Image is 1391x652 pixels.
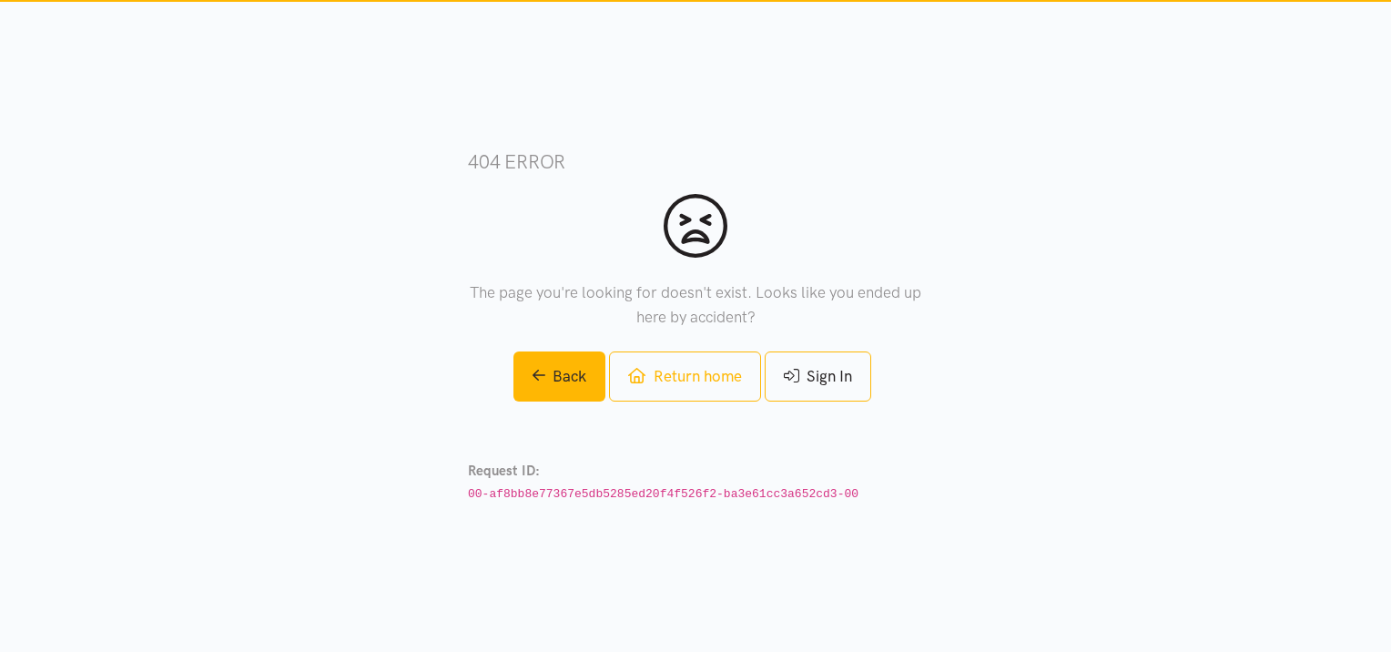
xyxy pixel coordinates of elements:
p: The page you're looking for doesn't exist. Looks like you ended up here by accident? [468,280,923,330]
strong: Request ID: [468,463,540,479]
a: Back [513,351,606,402]
h3: 404 error [468,148,923,175]
a: Sign In [765,351,871,402]
code: 00-af8bb8e77367e5db5285ed20f4f526f2-ba3e61cc3a652cd3-00 [468,487,858,501]
a: Return home [609,351,760,402]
